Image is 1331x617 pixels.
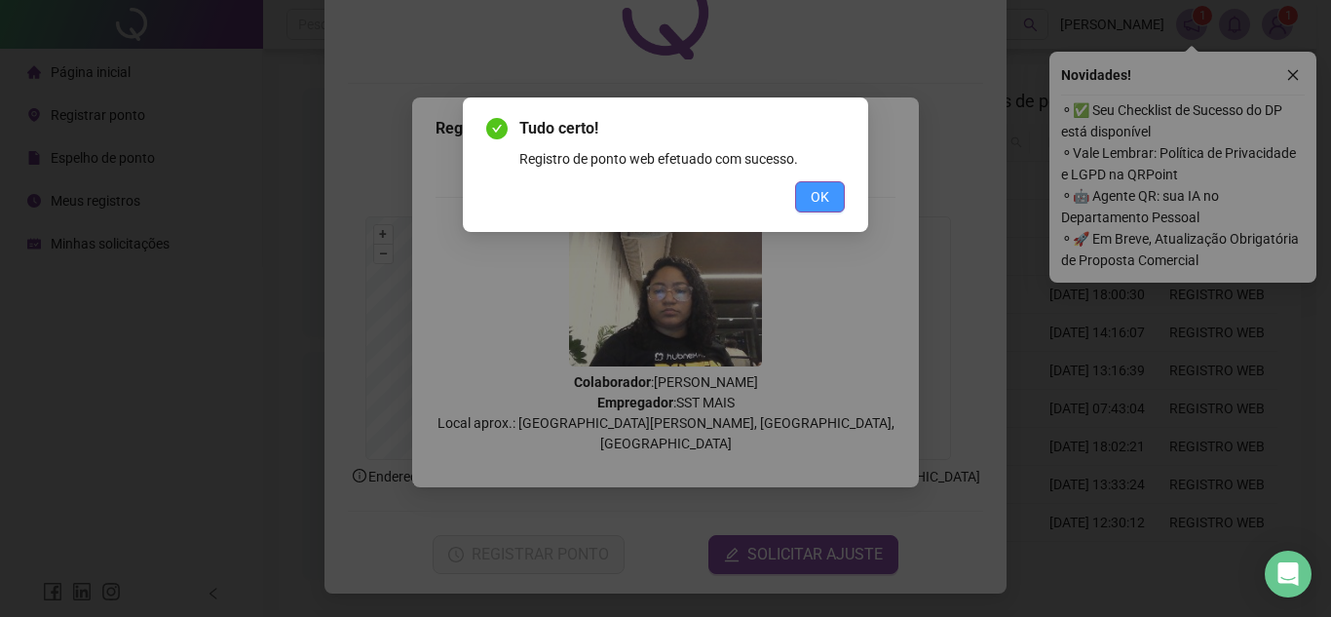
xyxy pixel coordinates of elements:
[1265,551,1312,598] div: Open Intercom Messenger
[519,148,845,170] div: Registro de ponto web efetuado com sucesso.
[486,118,508,139] span: check-circle
[519,117,845,140] span: Tudo certo!
[795,181,845,212] button: OK
[811,186,829,208] span: OK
